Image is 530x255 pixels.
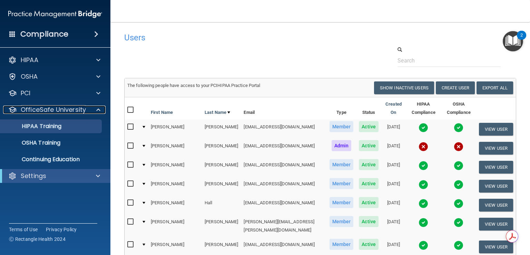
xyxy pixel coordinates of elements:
th: Status [356,97,381,120]
td: [PERSON_NAME] [202,139,241,158]
span: Active [359,216,379,227]
td: [EMAIL_ADDRESS][DOMAIN_NAME] [241,196,326,215]
img: cross.ca9f0e7f.svg [454,142,463,151]
img: cross.ca9f0e7f.svg [419,142,428,151]
p: HIPAA [21,56,38,64]
th: OSHA Compliance [441,97,476,120]
p: HIPAA Training [4,123,61,130]
td: [EMAIL_ADDRESS][DOMAIN_NAME] [241,177,326,196]
td: [PERSON_NAME] [202,215,241,237]
td: [DATE] [381,120,406,139]
td: [PERSON_NAME] [148,196,202,215]
td: [PERSON_NAME] [202,120,241,139]
img: tick.e7d51cea.svg [454,161,463,170]
button: Create User [436,81,475,94]
button: Open Resource Center, 2 new notifications [503,31,523,51]
td: [PERSON_NAME][EMAIL_ADDRESS][PERSON_NAME][DOMAIN_NAME] [241,215,326,237]
td: [PERSON_NAME] [148,177,202,196]
td: [DATE] [381,158,406,177]
span: The following people have access to your PCIHIPAA Practice Portal [127,83,261,88]
p: OSHA [21,72,38,81]
td: [DATE] [381,177,406,196]
p: PCI [21,89,30,97]
td: [DATE] [381,139,406,158]
div: 2 [520,35,523,44]
a: Terms of Use [9,226,38,233]
button: View User [479,142,513,155]
span: Admin [332,140,352,151]
span: Member [330,121,354,132]
img: tick.e7d51cea.svg [419,199,428,208]
img: PMB logo [8,7,102,21]
td: [EMAIL_ADDRESS][DOMAIN_NAME] [241,158,326,177]
button: View User [479,199,513,212]
td: Hall [202,196,241,215]
img: tick.e7d51cea.svg [454,123,463,133]
button: View User [479,180,513,193]
img: tick.e7d51cea.svg [454,180,463,189]
img: tick.e7d51cea.svg [419,241,428,250]
td: [PERSON_NAME] [148,120,202,139]
span: Member [330,197,354,208]
span: Member [330,216,354,227]
img: tick.e7d51cea.svg [454,241,463,250]
input: Search [397,54,501,67]
button: Show Inactive Users [374,81,434,94]
td: [DATE] [381,215,406,237]
p: OfficeSafe University [21,106,86,114]
iframe: Drift Widget Chat Controller [411,207,522,234]
a: OSHA [8,72,100,81]
td: [EMAIL_ADDRESS][DOMAIN_NAME] [241,139,326,158]
span: Active [359,197,379,208]
span: Ⓒ Rectangle Health 2024 [9,236,66,243]
td: [PERSON_NAME] [148,215,202,237]
button: View User [479,123,513,136]
a: Export All [477,81,513,94]
td: [EMAIL_ADDRESS][DOMAIN_NAME] [241,120,326,139]
th: Email [241,97,326,120]
h4: Compliance [20,29,68,39]
a: Last Name [205,108,230,117]
td: [PERSON_NAME] [148,139,202,158]
td: [PERSON_NAME] [202,177,241,196]
td: [PERSON_NAME] [202,158,241,177]
td: [DATE] [381,196,406,215]
p: OSHA Training [4,139,60,146]
a: First Name [151,108,173,117]
span: Active [359,140,379,151]
a: PCI [8,89,100,97]
img: tick.e7d51cea.svg [419,161,428,170]
a: Privacy Policy [46,226,77,233]
span: Member [330,239,354,250]
th: Type [327,97,356,120]
span: Active [359,121,379,132]
span: Active [359,239,379,250]
span: Member [330,159,354,170]
span: Active [359,178,379,189]
a: Settings [8,172,100,180]
td: [PERSON_NAME] [148,158,202,177]
a: Created On [384,100,403,117]
a: HIPAA [8,56,100,64]
button: View User [479,241,513,253]
p: Settings [21,172,46,180]
h4: Users [124,33,349,42]
a: OfficeSafe University [8,106,100,114]
img: tick.e7d51cea.svg [454,199,463,208]
img: tick.e7d51cea.svg [419,123,428,133]
button: View User [479,161,513,174]
p: Continuing Education [4,156,99,163]
span: Active [359,159,379,170]
span: Member [330,178,354,189]
th: HIPAA Compliance [406,97,441,120]
img: tick.e7d51cea.svg [419,180,428,189]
